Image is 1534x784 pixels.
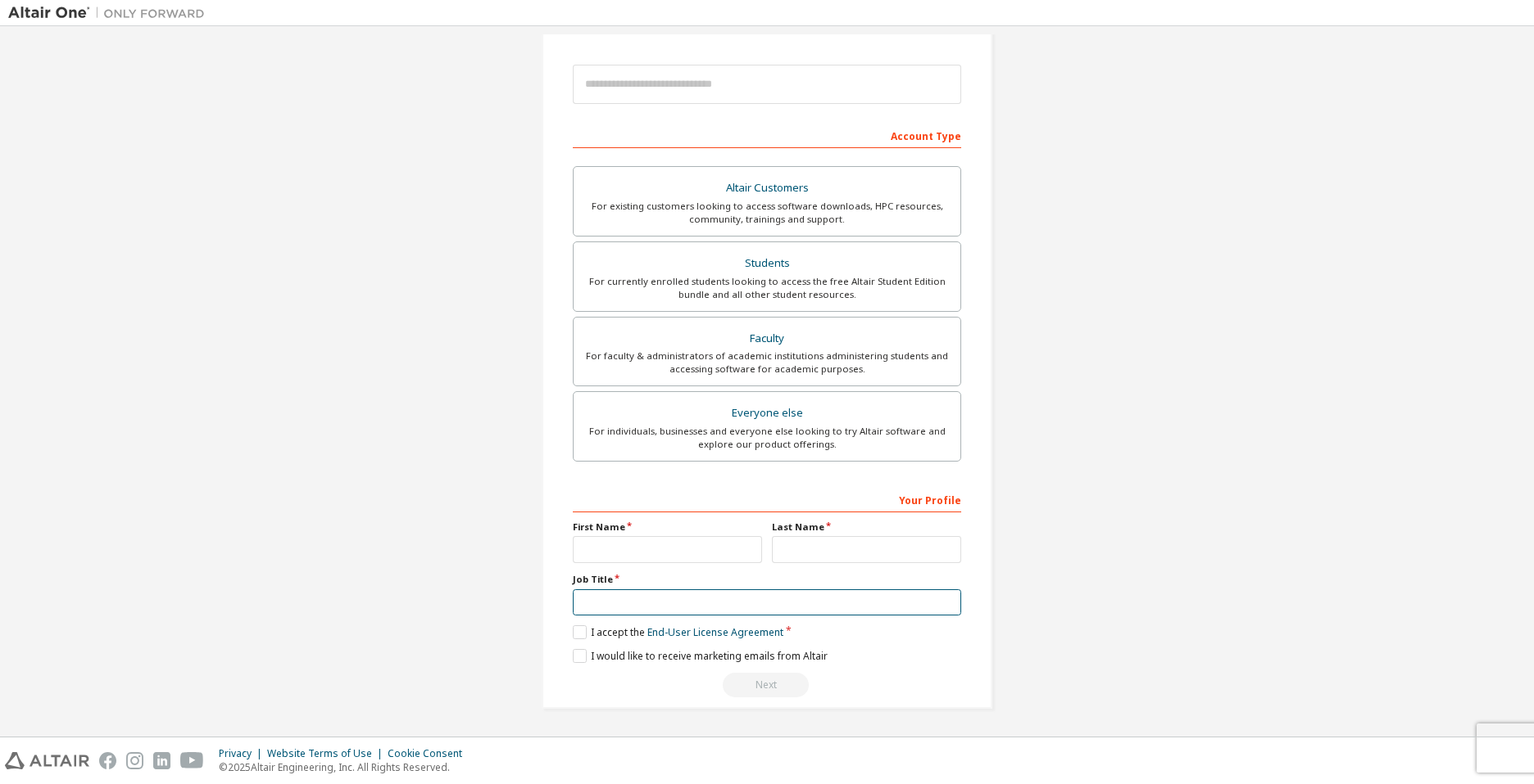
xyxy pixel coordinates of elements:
img: youtube.svg [180,752,204,769]
div: Privacy [219,747,267,760]
a: End-User License Agreement [647,625,783,639]
div: Account Type [573,122,961,148]
label: I accept the [573,625,783,639]
div: Altair Customers [583,177,951,200]
label: Last Name [772,520,961,534]
div: For faculty & administrators of academic institutions administering students and accessing softwa... [583,349,951,376]
img: instagram.svg [126,752,143,769]
label: I would like to receive marketing emails from Altair [573,649,828,663]
div: Read and acccept EULA to continue [573,673,961,697]
img: altair_logo.svg [5,752,89,769]
div: Your Profile [573,486,961,512]
img: facebook.svg [99,752,116,769]
div: Website Terms of Use [267,747,388,760]
label: Job Title [573,573,961,586]
p: © 2025 Altair Engineering, Inc. All Rights Reserved. [219,760,472,774]
div: Students [583,252,951,275]
div: Everyone else [583,402,951,425]
div: Cookie Consent [388,747,472,760]
img: Altair One [8,5,213,21]
div: Faculty [583,327,951,350]
label: First Name [573,520,762,534]
div: For individuals, businesses and everyone else looking to try Altair software and explore our prod... [583,425,951,451]
img: linkedin.svg [153,752,170,769]
div: For currently enrolled students looking to access the free Altair Student Edition bundle and all ... [583,275,951,301]
div: For existing customers looking to access software downloads, HPC resources, community, trainings ... [583,200,951,226]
